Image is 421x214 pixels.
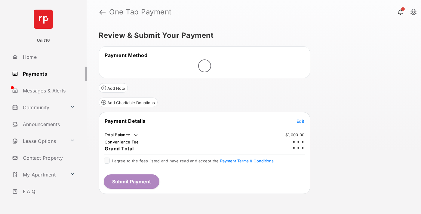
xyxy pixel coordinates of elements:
[10,184,87,199] a: F.A.Q.
[10,134,68,148] a: Lease Options
[99,98,158,107] button: Add Charitable Donations
[297,118,304,124] button: Edit
[285,132,305,137] td: $1,000.00
[10,50,87,64] a: Home
[105,118,146,124] span: Payment Details
[105,52,147,58] span: Payment Method
[220,158,274,163] button: I agree to the fees listed and have read and accept the
[10,151,87,165] a: Contact Property
[104,139,139,145] td: Convenience Fee
[109,8,172,16] strong: One Tap Payment
[99,32,404,39] h5: Review & Submit Your Payment
[104,174,159,189] button: Submit Payment
[10,117,87,131] a: Announcements
[10,83,87,98] a: Messages & Alerts
[10,167,68,182] a: My Apartment
[105,146,134,152] span: Grand Total
[104,132,139,138] td: Total Balance
[37,38,50,44] p: Unit16
[99,83,128,93] button: Add Note
[10,67,87,81] a: Payments
[34,10,53,29] img: svg+xml;base64,PHN2ZyB4bWxucz0iaHR0cDovL3d3dy53My5vcmcvMjAwMC9zdmciIHdpZHRoPSI2NCIgaGVpZ2h0PSI2NC...
[112,158,274,163] span: I agree to the fees listed and have read and accept the
[297,119,304,124] span: Edit
[10,100,68,115] a: Community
